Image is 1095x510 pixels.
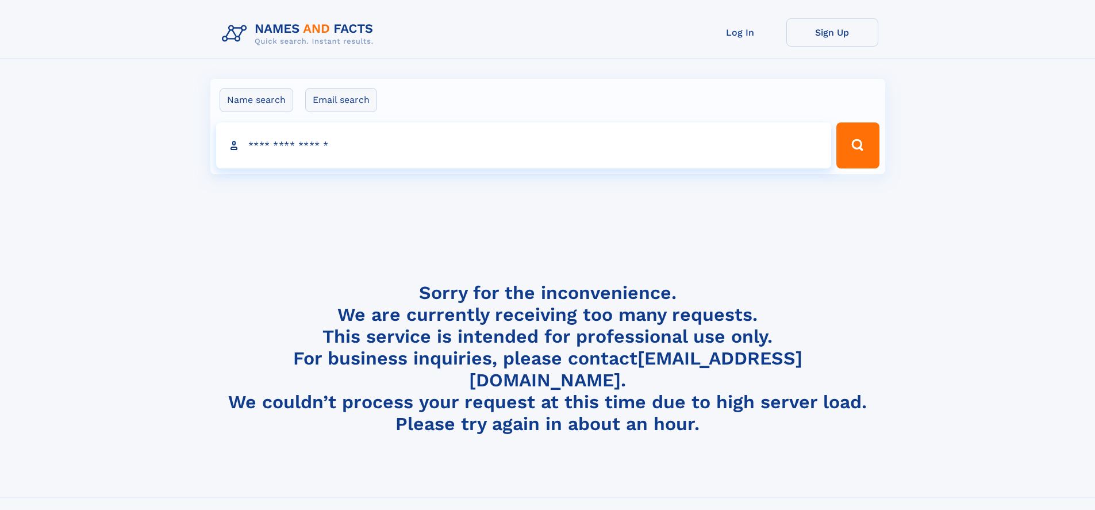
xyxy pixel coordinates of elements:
[216,122,832,168] input: search input
[217,282,878,435] h4: Sorry for the inconvenience. We are currently receiving too many requests. This service is intend...
[836,122,879,168] button: Search Button
[786,18,878,47] a: Sign Up
[217,18,383,49] img: Logo Names and Facts
[469,347,802,391] a: [EMAIL_ADDRESS][DOMAIN_NAME]
[694,18,786,47] a: Log In
[220,88,293,112] label: Name search
[305,88,377,112] label: Email search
